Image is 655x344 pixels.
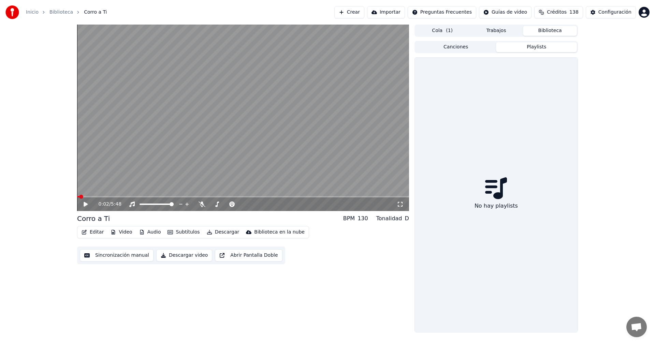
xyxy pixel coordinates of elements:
div: Biblioteca en la nube [254,229,305,236]
button: Guías de video [479,6,532,18]
button: Playlists [496,42,577,52]
button: Preguntas Frecuentes [408,6,476,18]
div: Tonalidad [376,214,402,223]
img: youka [5,5,19,19]
div: Corro a Ti [77,214,110,223]
span: 5:48 [111,201,121,208]
button: Audio [136,227,164,237]
a: Biblioteca [49,9,73,16]
button: Configuración [586,6,636,18]
span: Corro a Ti [84,9,107,16]
div: D [405,214,409,223]
button: Importar [367,6,405,18]
div: Open chat [626,317,647,337]
span: Créditos [547,9,567,16]
button: Biblioteca [523,26,577,36]
button: Abrir Pantalla Doble [215,249,282,261]
button: Trabajos [469,26,523,36]
div: Configuración [598,9,631,16]
span: 0:02 [99,201,109,208]
div: / [99,201,115,208]
button: Descargar video [156,249,212,261]
div: 130 [358,214,368,223]
div: No hay playlists [472,199,521,213]
button: Subtítulos [165,227,202,237]
button: Sincronización manual [80,249,154,261]
span: 138 [569,9,579,16]
button: Cola [416,26,469,36]
button: Canciones [416,42,496,52]
button: Créditos138 [534,6,583,18]
button: Descargar [204,227,242,237]
a: Inicio [26,9,39,16]
button: Editar [79,227,106,237]
button: Crear [334,6,364,18]
span: ( 1 ) [446,27,453,34]
nav: breadcrumb [26,9,107,16]
div: BPM [343,214,355,223]
button: Video [108,227,135,237]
